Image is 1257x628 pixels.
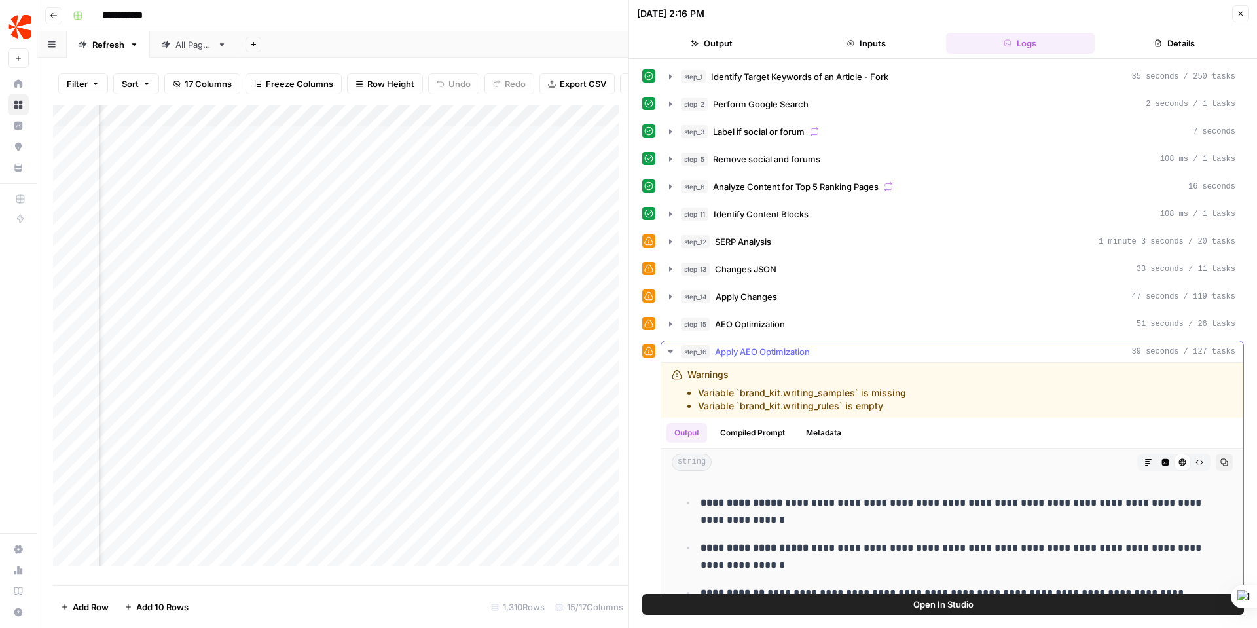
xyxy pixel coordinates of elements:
[1132,346,1235,358] span: 39 seconds / 127 tasks
[681,235,710,248] span: step_12
[681,290,710,303] span: step_14
[661,204,1243,225] button: 108 ms / 1 tasks
[505,77,526,90] span: Redo
[713,98,809,111] span: Perform Google Search
[58,73,108,94] button: Filter
[687,368,906,413] div: Warnings
[681,345,710,358] span: step_16
[637,33,786,54] button: Output
[8,602,29,623] button: Help + Support
[714,208,809,221] span: Identify Content Blocks
[661,94,1243,115] button: 2 seconds / 1 tasks
[1193,126,1235,138] span: 7 seconds
[122,77,139,90] span: Sort
[661,66,1243,87] button: 35 seconds / 250 tasks
[715,345,810,358] span: Apply AEO Optimization
[715,318,785,331] span: AEO Optimization
[681,263,710,276] span: step_13
[711,70,888,83] span: Identify Target Keywords of an Article - Fork
[661,286,1243,307] button: 47 seconds / 119 tasks
[8,136,29,157] a: Opportunities
[681,153,708,166] span: step_5
[246,73,342,94] button: Freeze Columns
[1132,291,1235,303] span: 47 seconds / 119 tasks
[1132,71,1235,83] span: 35 seconds / 250 tasks
[67,77,88,90] span: Filter
[1146,98,1235,110] span: 2 seconds / 1 tasks
[486,597,550,618] div: 1,310 Rows
[698,386,906,399] li: Variable `brand_kit.writing_samples` is missing
[913,598,974,611] span: Open In Studio
[713,125,805,138] span: Label if social or forum
[712,423,793,443] button: Compiled Prompt
[1100,33,1249,54] button: Details
[681,125,708,138] span: step_3
[661,176,1243,197] button: 16 seconds
[150,31,238,58] a: All Pages
[8,115,29,136] a: Insights
[792,33,941,54] button: Inputs
[698,399,906,413] li: Variable `brand_kit.writing_rules` is empty
[8,539,29,560] a: Settings
[185,77,232,90] span: 17 Columns
[1160,153,1235,165] span: 108 ms / 1 tasks
[661,341,1243,362] button: 39 seconds / 127 tasks
[8,10,29,43] button: Workspace: ChargebeeOps
[713,153,820,166] span: Remove social and forums
[8,560,29,581] a: Usage
[8,94,29,115] a: Browse
[92,38,124,51] div: Refresh
[266,77,333,90] span: Freeze Columns
[1137,318,1235,330] span: 51 seconds / 26 tasks
[175,38,212,51] div: All Pages
[1099,236,1235,248] span: 1 minute 3 seconds / 20 tasks
[550,597,628,618] div: 15/17 Columns
[681,318,710,331] span: step_15
[8,157,29,178] a: Your Data
[448,77,471,90] span: Undo
[672,454,712,471] span: string
[1160,208,1235,220] span: 108 ms / 1 tasks
[661,121,1243,142] button: 7 seconds
[681,98,708,111] span: step_2
[715,235,771,248] span: SERP Analysis
[8,15,31,39] img: ChargebeeOps Logo
[53,597,117,618] button: Add Row
[661,231,1243,252] button: 1 minute 3 seconds / 20 tasks
[484,73,534,94] button: Redo
[716,290,777,303] span: Apply Changes
[539,73,615,94] button: Export CSV
[637,7,704,20] div: [DATE] 2:16 PM
[946,33,1095,54] button: Logs
[681,70,706,83] span: step_1
[661,314,1243,335] button: 51 seconds / 26 tasks
[8,73,29,94] a: Home
[681,208,708,221] span: step_11
[560,77,606,90] span: Export CSV
[136,600,189,614] span: Add 10 Rows
[1137,263,1235,275] span: 33 seconds / 11 tasks
[347,73,423,94] button: Row Height
[1188,181,1235,193] span: 16 seconds
[113,73,159,94] button: Sort
[666,423,707,443] button: Output
[67,31,150,58] a: Refresh
[798,423,849,443] button: Metadata
[713,180,879,193] span: Analyze Content for Top 5 Ranking Pages
[642,594,1244,615] button: Open In Studio
[715,263,776,276] span: Changes JSON
[73,600,109,614] span: Add Row
[367,77,414,90] span: Row Height
[661,259,1243,280] button: 33 seconds / 11 tasks
[164,73,240,94] button: 17 Columns
[661,149,1243,170] button: 108 ms / 1 tasks
[428,73,479,94] button: Undo
[8,581,29,602] a: Learning Hub
[117,597,196,618] button: Add 10 Rows
[681,180,708,193] span: step_6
